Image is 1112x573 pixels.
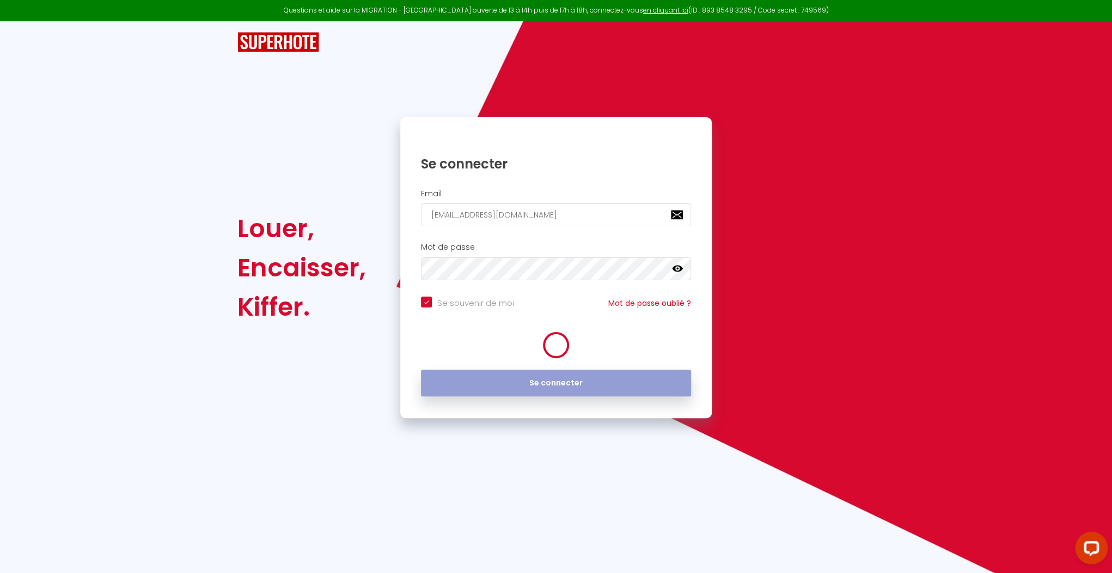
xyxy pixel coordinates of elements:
button: Se connecter [421,370,691,397]
a: en cliquant ici [643,5,688,15]
h1: Se connecter [421,155,691,172]
div: Louer, [237,209,366,248]
h2: Mot de passe [421,243,691,252]
input: Ton Email [421,203,691,226]
img: SuperHote logo [237,32,319,52]
a: Mot de passe oublié ? [608,298,691,309]
iframe: LiveChat chat widget [1066,527,1112,573]
div: Kiffer. [237,287,366,327]
h2: Email [421,189,691,198]
div: Encaisser, [237,248,366,287]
